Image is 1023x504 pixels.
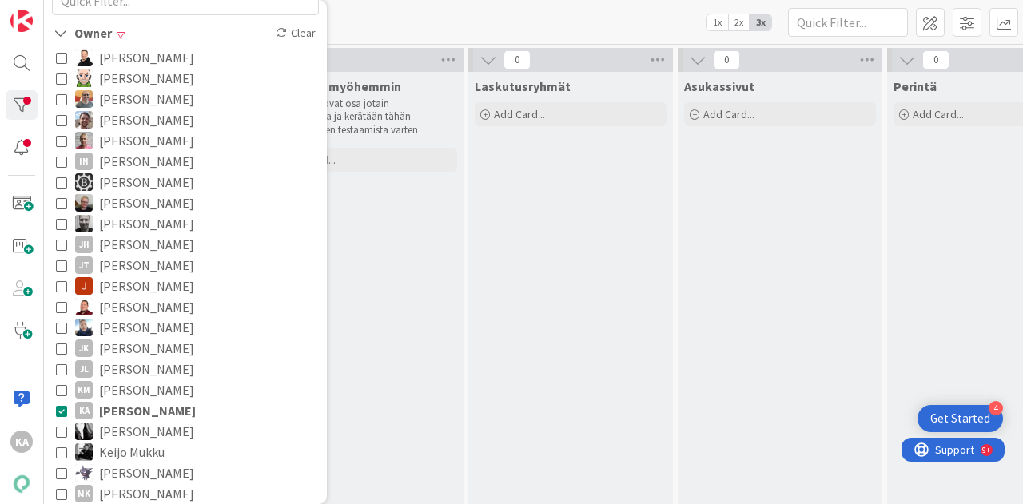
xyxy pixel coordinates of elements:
[75,339,93,357] div: JK
[99,255,194,276] span: [PERSON_NAME]
[99,130,194,151] span: [PERSON_NAME]
[99,68,194,89] span: [PERSON_NAME]
[56,317,315,338] button: JJ [PERSON_NAME]
[930,411,990,427] div: Get Started
[99,379,194,400] span: [PERSON_NAME]
[99,296,194,317] span: [PERSON_NAME]
[75,194,93,212] img: JH
[99,421,194,442] span: [PERSON_NAME]
[56,296,315,317] button: JS [PERSON_NAME]
[728,14,750,30] span: 2x
[56,400,315,421] button: KA [PERSON_NAME]
[75,381,93,399] div: KM
[99,359,194,379] span: [PERSON_NAME]
[56,213,315,234] button: JH [PERSON_NAME]
[99,192,194,213] span: [PERSON_NAME]
[894,78,937,94] span: Perintä
[99,234,194,255] span: [PERSON_NAME]
[75,111,93,129] img: ET
[75,153,93,170] div: IN
[75,173,93,191] img: IH
[56,109,315,130] button: ET [PERSON_NAME]
[56,130,315,151] button: HJ [PERSON_NAME]
[788,8,908,37] input: Quick Filter...
[56,68,315,89] button: AN [PERSON_NAME]
[918,405,1003,432] div: Open Get Started checklist, remaining modules: 4
[269,97,454,137] p: Nämä kortit ovat osa jotain kokonaisuutta ja kerätään tähän kokonaisuuden testaamista varten
[99,462,194,483] span: [PERSON_NAME]
[703,107,754,121] span: Add Card...
[34,2,73,22] span: Support
[273,23,319,43] div: Clear
[56,47,315,68] button: AN [PERSON_NAME]
[56,379,315,400] button: KM [PERSON_NAME]
[56,483,315,504] button: MK [PERSON_NAME]
[99,172,194,192] span: [PERSON_NAME]
[75,319,93,336] img: JJ
[56,338,315,359] button: JK [PERSON_NAME]
[99,109,194,130] span: [PERSON_NAME]
[56,192,315,213] button: JH [PERSON_NAME]
[913,107,964,121] span: Add Card...
[10,431,33,453] div: KA
[81,6,89,19] div: 9+
[684,78,754,94] span: Asukassivut
[99,338,194,359] span: [PERSON_NAME]
[265,78,401,94] span: Testataan myöhemmin
[75,256,93,274] div: JT
[75,90,93,108] img: BN
[99,89,194,109] span: [PERSON_NAME]
[75,485,93,502] div: MK
[75,402,93,419] div: KA
[99,47,194,68] span: [PERSON_NAME]
[56,172,315,192] button: IH [PERSON_NAME]
[494,107,545,121] span: Add Card...
[707,14,728,30] span: 1x
[99,442,165,462] span: Keijo Mukku
[75,215,93,232] img: JH
[75,277,93,295] img: JM
[10,10,33,32] img: Visit kanbanzone.com
[713,50,740,69] span: 0
[99,317,194,338] span: [PERSON_NAME]
[75,236,93,253] div: JH
[75,69,93,87] img: AN
[56,421,315,442] button: KV [PERSON_NAME]
[56,234,315,255] button: JH [PERSON_NAME]
[99,483,194,504] span: [PERSON_NAME]
[56,442,315,462] button: KM Keijo Mukku
[10,473,33,495] img: avatar
[56,151,315,172] button: IN [PERSON_NAME]
[99,276,194,296] span: [PERSON_NAME]
[56,89,315,109] button: BN [PERSON_NAME]
[99,400,196,421] span: [PERSON_NAME]
[75,423,93,440] img: KV
[989,401,1003,415] div: 4
[75,360,93,378] div: JL
[75,443,93,461] img: KM
[75,49,93,66] img: AN
[99,213,194,234] span: [PERSON_NAME]
[56,359,315,379] button: JL [PERSON_NAME]
[56,255,315,276] button: JT [PERSON_NAME]
[504,50,531,69] span: 0
[475,78,571,94] span: Laskutusryhmät
[75,132,93,149] img: HJ
[750,14,771,30] span: 3x
[56,276,315,296] button: JM [PERSON_NAME]
[75,464,93,482] img: LM
[922,50,949,69] span: 0
[52,23,113,43] div: Owner
[99,151,194,172] span: [PERSON_NAME]
[56,462,315,483] button: LM [PERSON_NAME]
[75,298,93,315] img: JS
